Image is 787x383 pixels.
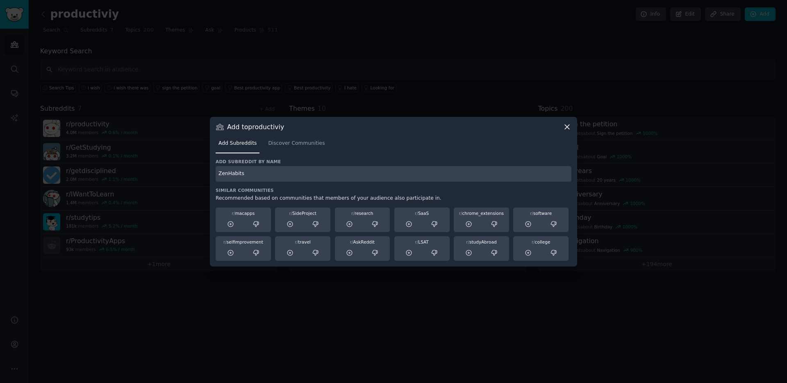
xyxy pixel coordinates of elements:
[530,211,533,216] span: r/
[232,211,235,216] span: r/
[457,210,506,216] div: chrome_extensions
[216,159,571,164] h3: Add subreddit by name
[227,123,284,131] h3: Add to productiviy
[350,239,353,244] span: r/
[216,137,259,154] a: Add Subreddits
[265,137,328,154] a: Discover Communities
[397,210,447,216] div: SaaS
[338,210,387,216] div: research
[289,211,292,216] span: r/
[516,210,566,216] div: software
[218,239,268,245] div: selfimprovement
[218,140,257,147] span: Add Subreddits
[351,211,355,216] span: r/
[295,239,298,244] span: r/
[397,239,447,245] div: LSAT
[338,239,387,245] div: AskReddit
[516,239,566,245] div: college
[278,239,328,245] div: travel
[415,239,418,244] span: r/
[216,187,571,193] h3: Similar Communities
[268,140,325,147] span: Discover Communities
[459,211,462,216] span: r/
[278,210,328,216] div: SideProject
[415,211,418,216] span: r/
[223,239,227,244] span: r/
[216,195,571,202] div: Recommended based on communities that members of your audience also participate in.
[216,166,571,182] input: Enter subreddit name and press enter
[457,239,506,245] div: studyAbroad
[532,239,535,244] span: r/
[218,210,268,216] div: macapps
[466,239,469,244] span: r/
